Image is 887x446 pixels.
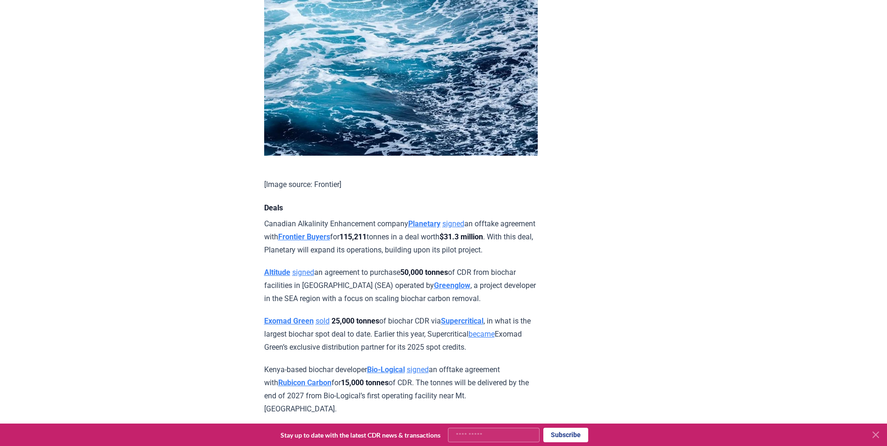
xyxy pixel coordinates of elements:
[264,266,538,305] p: an agreement to purchase of CDR from biochar facilities in [GEOGRAPHIC_DATA] (SEA) operated by , ...
[264,203,283,212] strong: Deals
[440,232,483,241] strong: $31.3 million
[367,365,405,374] a: Bio-Logical
[292,268,314,277] a: signed
[332,317,379,325] strong: 25,000 tonnes
[408,219,440,228] a: Planetary
[278,232,330,241] a: Frontier Buyers
[264,315,538,354] p: of biochar CDR via , in what is the largest biochar spot deal to date. Earlier this year, Supercr...
[264,363,538,416] p: Kenya-based biochar developer an offtake agreement with for of CDR. The tonnes will be delivered ...
[442,219,464,228] a: signed
[407,365,429,374] a: signed
[400,268,448,277] strong: 50,000 tonnes
[264,178,538,191] p: [Image source: Frontier]
[434,281,470,290] a: Greenglow
[441,317,483,325] a: Supercritical
[264,268,290,277] a: Altitude
[264,217,538,257] p: Canadian Alkalinity Enhancement company an offtake agreement with for tonnes in a deal worth . Wi...
[341,378,389,387] strong: 15,000 tonnes
[264,317,314,325] a: Exomad Green
[278,378,332,387] a: Rubicon Carbon
[469,330,495,338] a: became
[316,317,330,325] a: sold
[339,232,367,241] strong: 115,211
